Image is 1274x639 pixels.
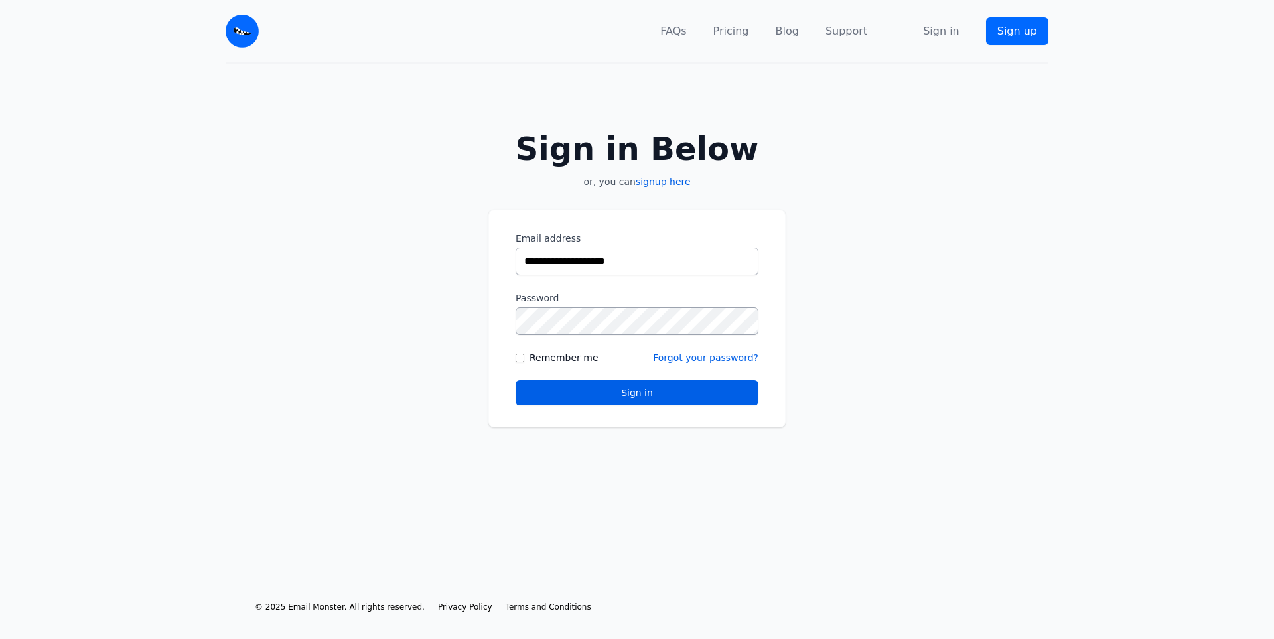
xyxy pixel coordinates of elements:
[226,15,259,48] img: Email Monster
[653,352,758,363] a: Forgot your password?
[713,23,749,39] a: Pricing
[516,380,758,405] button: Sign in
[488,133,786,165] h2: Sign in Below
[530,351,599,364] label: Remember me
[776,23,799,39] a: Blog
[516,291,758,305] label: Password
[825,23,867,39] a: Support
[923,23,959,39] a: Sign in
[438,603,492,612] span: Privacy Policy
[506,602,591,612] a: Terms and Conditions
[506,603,591,612] span: Terms and Conditions
[636,177,691,187] a: signup here
[986,17,1048,45] a: Sign up
[255,602,425,612] li: © 2025 Email Monster. All rights reserved.
[488,175,786,188] p: or, you can
[660,23,686,39] a: FAQs
[438,602,492,612] a: Privacy Policy
[516,232,758,245] label: Email address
